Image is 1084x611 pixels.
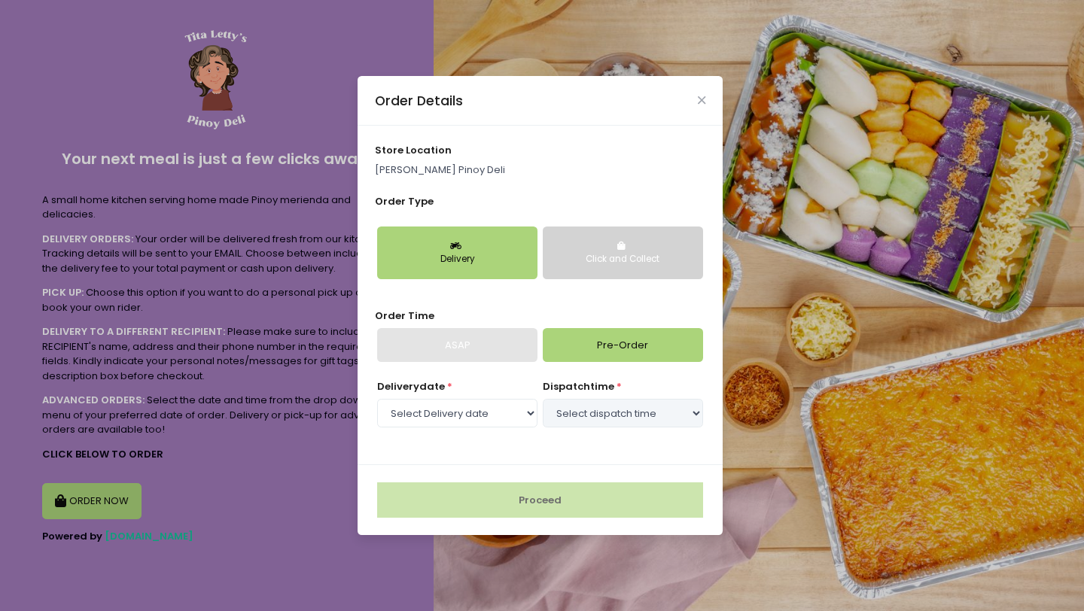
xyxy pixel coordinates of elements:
span: Delivery date [377,379,445,394]
a: Pre-Order [543,328,703,363]
span: Order Type [375,194,434,208]
span: dispatch time [543,379,614,394]
span: Order Time [375,309,434,323]
button: Close [698,96,705,104]
div: Order Details [375,91,463,111]
button: Delivery [377,226,537,279]
p: [PERSON_NAME] Pinoy Deli [375,163,706,178]
button: Proceed [377,482,703,518]
button: Click and Collect [543,226,703,279]
div: Delivery [388,253,527,266]
span: store location [375,143,452,157]
div: Click and Collect [553,253,693,266]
